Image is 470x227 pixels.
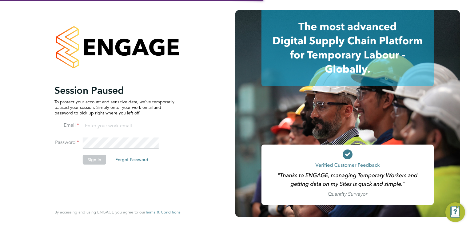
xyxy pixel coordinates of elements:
button: Forgot Password [110,155,153,165]
button: Sign In [83,155,106,165]
input: Enter your work email... [83,121,159,132]
button: Engage Resource Center [445,202,465,222]
a: Terms & Conditions [145,210,181,215]
h2: Session Paused [54,84,174,97]
label: Password [54,139,79,146]
span: By accessing and using ENGAGE you agree to our [54,209,181,215]
label: Email [54,122,79,129]
p: To protect your account and sensitive data, we've temporarily paused your session. Simply enter y... [54,99,174,116]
